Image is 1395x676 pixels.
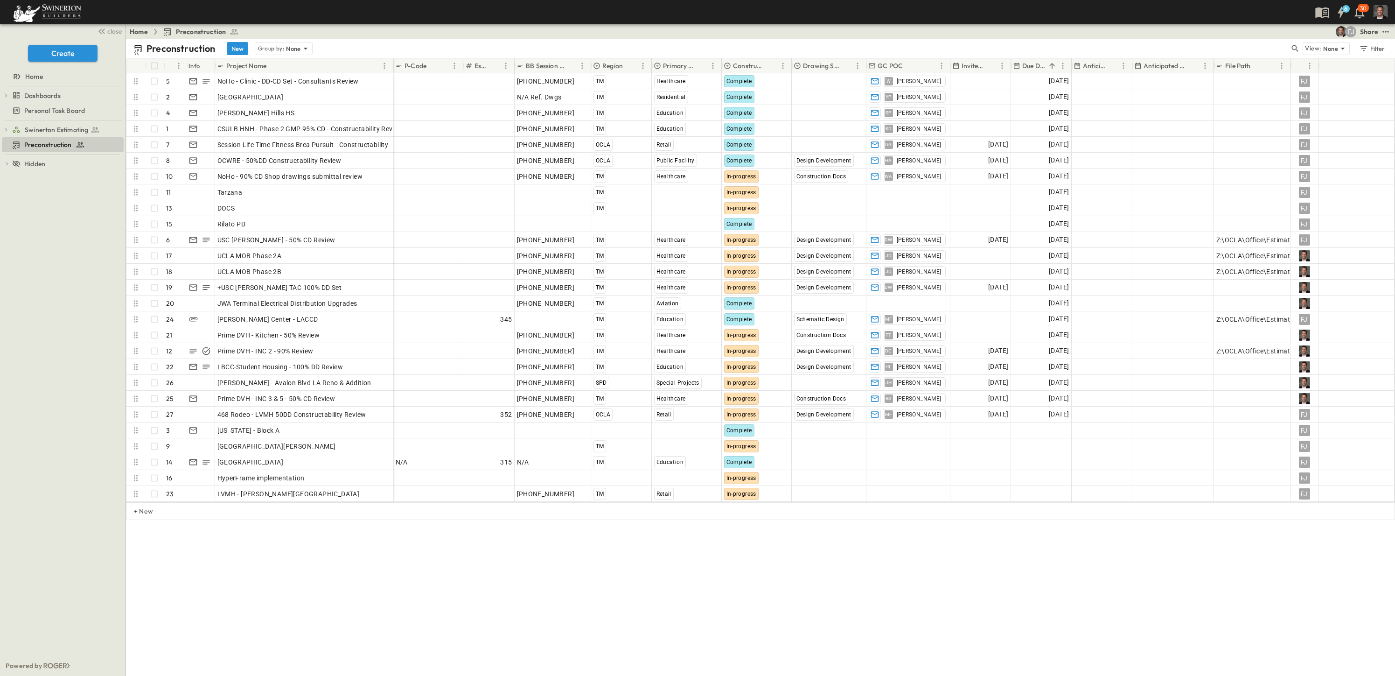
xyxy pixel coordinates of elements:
button: Menu [1118,60,1129,71]
span: [DATE] [1049,298,1069,309]
span: [DATE] [1049,171,1069,182]
button: Sort [697,61,707,71]
span: TM [596,364,604,370]
span: In-progress [726,364,756,370]
p: Due Date [1022,61,1045,70]
span: TM [596,348,604,354]
img: Profile Picture [1299,250,1310,261]
span: TM [596,78,604,84]
p: 12 [166,346,172,356]
p: BB Session ID [526,61,565,70]
button: Sort [1047,61,1057,71]
div: FJ [1299,107,1310,119]
span: Tarzana [217,188,243,197]
span: DC [885,351,892,351]
div: FJ [1299,203,1310,214]
p: 24 [166,315,174,324]
button: Sort [268,61,279,71]
div: Owner [1290,58,1318,73]
p: 30 [1360,5,1367,12]
span: Complete [726,110,752,116]
span: [PERSON_NAME] Center - LACCD [217,315,318,324]
p: None [286,44,301,53]
p: Constructability Review [733,61,765,70]
span: [PERSON_NAME] [897,316,942,323]
div: FJ [1299,139,1310,150]
p: 11 [166,188,171,197]
span: [DATE] [988,393,1008,404]
p: 18 [166,267,172,276]
span: TM [596,173,604,180]
span: +USC [PERSON_NAME] TAC 100% DD Set [217,283,342,292]
span: [PERSON_NAME] [897,363,942,371]
span: Design Development [796,253,851,259]
span: [PERSON_NAME] [897,125,942,133]
div: FJ [1299,76,1310,87]
span: [PERSON_NAME] [897,93,942,101]
button: Menu [1276,60,1287,71]
span: Design Development [796,364,851,370]
div: Francisco J. Sanchez (frsanchez@swinerton.com) [1345,26,1356,37]
span: [DATE] [1049,92,1069,102]
button: test [1380,26,1391,37]
span: UCLA MOB Phase 2A [217,251,282,261]
button: Sort [986,61,997,71]
span: [PHONE_NUMBER] [517,346,575,356]
span: Hidden [24,159,45,169]
img: Profile Picture [1299,282,1310,293]
button: Menu [852,60,863,71]
img: Profile Picture [1299,345,1310,357]
span: [PERSON_NAME] [897,347,942,355]
p: Group by: [258,44,285,53]
span: In-progress [726,284,756,291]
span: [PERSON_NAME] [897,236,942,244]
div: Info [187,58,215,73]
button: Sort [1253,61,1263,71]
span: TM [596,268,604,275]
span: HL [886,366,892,367]
span: Complete [726,300,752,307]
div: Swinerton Estimatingtest [2,122,124,137]
p: 20 [166,299,174,308]
span: [DATE] [988,155,1008,166]
span: N/A Ref. Dwgs [517,92,562,102]
span: [PHONE_NUMBER] [517,172,575,181]
span: [PHONE_NUMBER] [517,251,575,261]
div: FJ [1299,218,1310,230]
a: Swinerton Estimating [12,123,122,136]
span: [DATE] [1049,393,1069,404]
span: Complete [726,94,752,100]
span: Design Development [796,157,851,164]
span: [DATE] [1049,345,1069,356]
span: Prime DVH - INC 2 - 90% Review [217,346,314,356]
div: Preconstructiontest [2,137,124,152]
span: Preconstruction [176,27,226,36]
p: 6 [166,235,170,245]
p: Region [602,61,623,70]
button: Sort [1108,61,1118,71]
p: 13 [166,204,172,213]
span: Healthcare [656,268,686,275]
span: [DATE] [1049,250,1069,261]
span: UCLA MOB Phase 2B [217,267,282,276]
span: TM [596,237,604,243]
div: # [164,58,187,73]
span: Design Development [796,237,851,243]
button: Sort [625,61,635,71]
span: [DATE] [1049,330,1069,340]
span: [DATE] [1049,218,1069,229]
p: 21 [166,331,172,340]
button: Sort [428,61,439,71]
button: Menu [997,60,1008,71]
p: Project Name [226,61,266,70]
span: Education [656,316,684,323]
span: [PERSON_NAME] [897,173,942,180]
span: In-progress [726,205,756,211]
span: [DATE] [988,345,1008,356]
span: [PHONE_NUMBER] [517,108,575,118]
p: 15 [166,219,172,229]
span: Complete [726,141,752,148]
